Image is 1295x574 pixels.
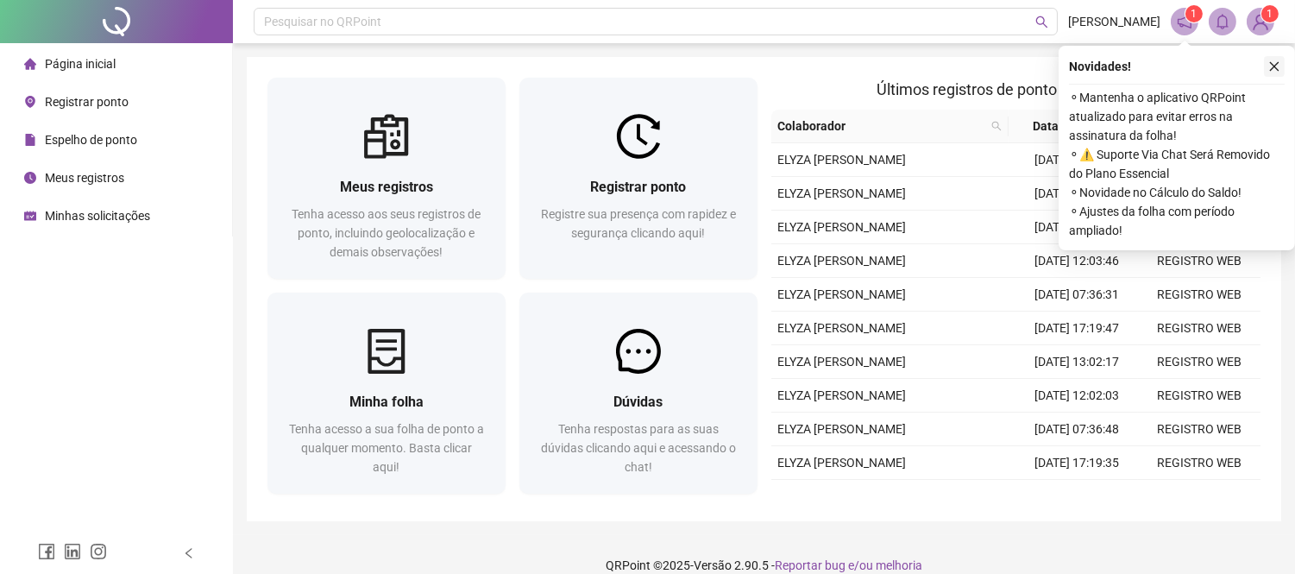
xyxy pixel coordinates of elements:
span: Data/Hora [1015,117,1107,136]
span: Tenha acesso aos seus registros de ponto, incluindo geolocalização e demais observações! [292,207,481,259]
td: REGISTRO WEB [1138,413,1260,446]
span: ELYZA [PERSON_NAME] [778,321,907,335]
span: ELYZA [PERSON_NAME] [778,186,907,200]
span: Página inicial [45,57,116,71]
span: [PERSON_NAME] [1068,12,1160,31]
span: bell [1215,14,1230,29]
span: ⚬ ⚠️ Suporte Via Chat Será Removido do Plano Essencial [1069,145,1285,183]
span: Dúvidas [613,394,663,410]
span: search [1035,16,1048,28]
span: search [991,121,1002,131]
span: environment [24,96,36,108]
sup: 1 [1185,5,1203,22]
a: DúvidasTenha respostas para as suas dúvidas clicando aqui e acessando o chat! [519,293,758,494]
span: Registrar ponto [45,95,129,109]
td: [DATE] 12:02:03 [1015,379,1138,413]
th: Data/Hora [1009,110,1128,143]
span: ELYZA [PERSON_NAME] [778,254,907,268]
td: REGISTRO WEB [1138,345,1260,379]
td: [DATE] 13:02:17 [1015,345,1138,379]
span: ⚬ Mantenha o aplicativo QRPoint atualizado para evitar erros na assinatura da folha! [1069,88,1285,145]
span: ELYZA [PERSON_NAME] [778,220,907,234]
td: [DATE] 07:36:48 [1015,413,1138,446]
span: Espelho de ponto [45,133,137,147]
span: ⚬ Ajustes da folha com período ampliado! [1069,202,1285,240]
td: [DATE] 13:03:07 [1015,211,1138,244]
a: Meus registrosTenha acesso aos seus registros de ponto, incluindo geolocalização e demais observa... [267,78,506,279]
sup: Atualize o seu contato no menu Meus Dados [1261,5,1279,22]
td: [DATE] 17:19:47 [1015,312,1138,345]
span: Últimos registros de ponto sincronizados [877,80,1155,98]
span: ELYZA [PERSON_NAME] [778,287,907,301]
span: file [24,134,36,146]
span: search [988,113,1005,139]
span: facebook [38,543,55,560]
span: ELYZA [PERSON_NAME] [778,388,907,402]
span: Tenha acesso a sua folha de ponto a qualquer momento. Basta clicar aqui! [289,422,484,474]
span: Tenha respostas para as suas dúvidas clicando aqui e acessando o chat! [541,422,736,474]
span: Versão [694,558,732,572]
span: Minhas solicitações [45,209,150,223]
img: 88946 [1248,9,1273,35]
td: REGISTRO WEB [1138,312,1260,345]
span: Registrar ponto [590,179,686,195]
span: Colaborador [778,117,984,136]
span: notification [1177,14,1192,29]
span: ELYZA [PERSON_NAME] [778,355,907,369]
span: Registre sua presença com rapidez e segurança clicando aqui! [541,207,736,240]
td: [DATE] 17:18:04 [1015,177,1138,211]
td: [DATE] 07:38:29 [1015,143,1138,177]
span: left [183,547,195,559]
span: 1 [1191,8,1198,20]
td: [DATE] 17:19:35 [1015,446,1138,480]
span: Minha folha [349,394,424,410]
td: REGISTRO WEB [1138,446,1260,480]
span: home [24,58,36,70]
td: REGISTRO WEB [1138,480,1260,514]
td: REGISTRO WEB [1138,278,1260,312]
td: [DATE] 07:36:31 [1015,278,1138,312]
td: REGISTRO WEB [1138,379,1260,413]
span: Meus registros [45,171,124,185]
span: Meus registros [340,179,433,195]
span: Reportar bug e/ou melhoria [775,558,922,572]
span: schedule [24,210,36,222]
a: Registrar pontoRegistre sua presença com rapidez e segurança clicando aqui! [519,78,758,279]
span: instagram [90,543,107,560]
span: Novidades ! [1069,57,1131,76]
span: ELYZA [PERSON_NAME] [778,456,907,470]
td: REGISTRO WEB [1138,244,1260,278]
span: ⚬ Novidade no Cálculo do Saldo! [1069,183,1285,202]
a: Minha folhaTenha acesso a sua folha de ponto a qualquer momento. Basta clicar aqui! [267,293,506,494]
td: [DATE] 13:01:10 [1015,480,1138,514]
span: close [1268,60,1280,73]
span: linkedin [64,543,81,560]
span: ELYZA [PERSON_NAME] [778,153,907,167]
span: ELYZA [PERSON_NAME] [778,422,907,436]
span: 1 [1267,8,1273,20]
span: clock-circle [24,172,36,184]
td: [DATE] 12:03:46 [1015,244,1138,278]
